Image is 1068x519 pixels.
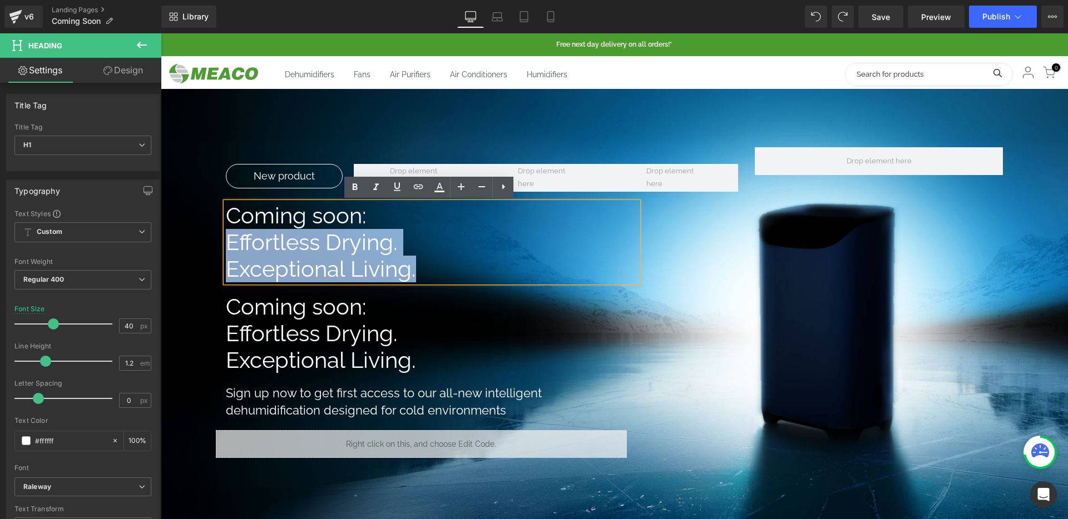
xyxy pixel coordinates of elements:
[1041,6,1064,28] button: More
[908,6,965,28] a: Preview
[28,41,62,50] span: Heading
[457,6,484,28] a: Desktop
[23,275,65,283] b: Regular 400
[65,196,478,222] h1: Effortless Drying.
[14,342,151,350] div: Line Height
[921,11,951,23] span: Preview
[52,17,101,26] span: Coming Soon
[140,397,150,404] span: px
[124,431,151,451] div: %
[832,6,854,28] button: Redo
[14,305,45,313] div: Font Size
[805,6,827,28] button: Undo
[14,209,151,218] div: Text Styles
[65,351,439,386] h1: Sign up now to get first access to our all-new intelligent dehumidification designed for cold env...
[161,6,216,28] a: New Library
[982,12,1010,21] span: Publish
[14,123,151,131] div: Title Tag
[37,227,62,237] b: Custom
[14,180,60,196] div: Typography
[14,417,151,425] div: Text Color
[65,260,478,287] h1: Coming soon:
[14,380,151,387] div: Letter Spacing
[484,6,511,28] a: Laptop
[537,6,564,28] a: Mobile
[52,6,161,14] a: Landing Pages
[14,94,47,110] div: Title Tag
[140,360,150,367] span: em
[65,287,478,313] h1: Effortless Drying.
[511,6,537,28] a: Tablet
[1030,481,1057,508] div: Open Intercom Messenger
[969,6,1037,28] button: Publish
[83,58,164,83] a: Design
[872,11,890,23] span: Save
[65,222,478,249] h1: Exceptional Living.
[14,258,151,266] div: Font Weight
[23,141,31,149] b: H1
[14,505,151,513] div: Text Transform
[4,6,43,28] a: v6
[182,12,209,22] span: Library
[22,9,36,24] div: v6
[65,313,478,340] h1: Exceptional Living.
[35,435,106,447] input: Color
[65,169,478,196] h1: Coming soon:
[68,134,179,152] p: New product
[140,322,150,330] span: px
[14,464,151,472] div: Font
[23,482,51,492] i: Raleway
